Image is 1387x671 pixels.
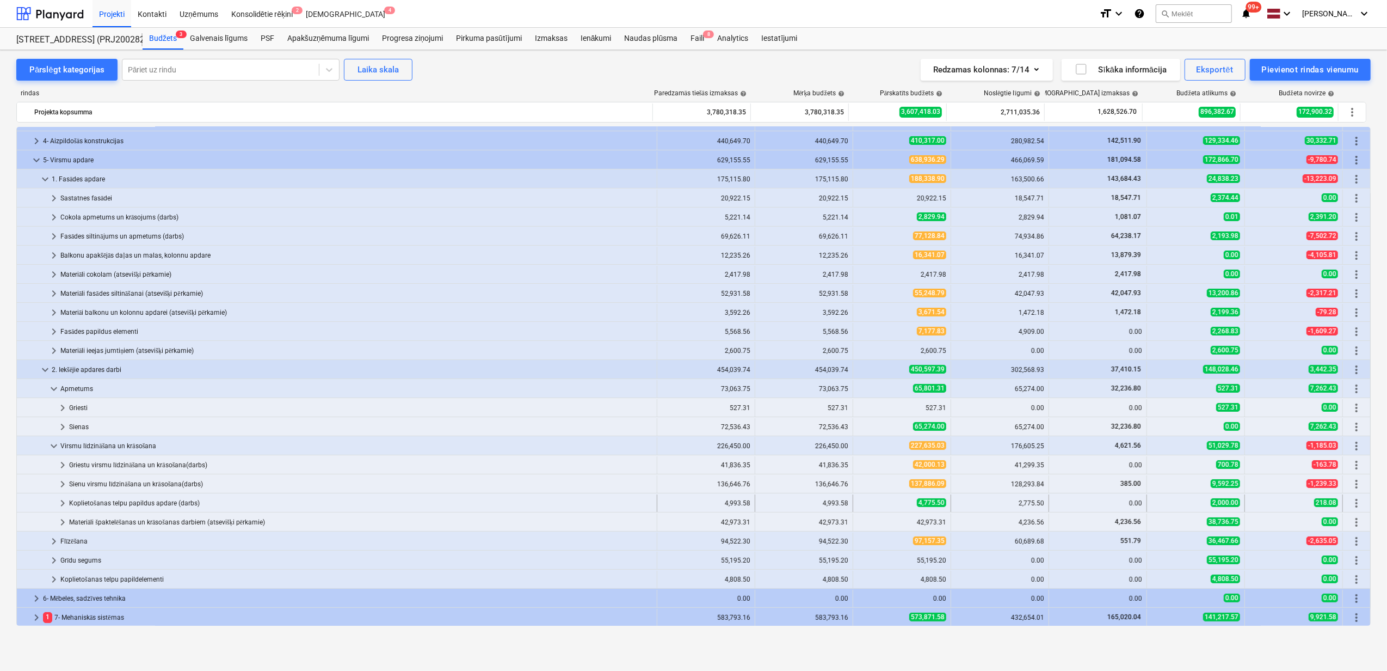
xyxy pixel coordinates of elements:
[1306,231,1338,240] span: -7,502.72
[47,325,60,338] span: keyboard_arrow_right
[1305,136,1338,145] span: 30,332.71
[29,63,104,77] div: Pārslēgt kategorijas
[1224,251,1240,259] span: 0.00
[662,252,750,259] div: 12,235.26
[52,170,652,188] div: 1. Fasādes apdare
[1112,7,1125,20] i: keyboard_arrow_down
[1110,385,1142,392] span: 32,236.80
[956,328,1044,335] div: 4,909.00
[60,437,652,455] div: Virsmu līdzināšana un krāsošana
[1316,308,1338,316] span: -79.28
[56,516,69,529] span: keyboard_arrow_right
[1203,365,1240,374] span: 148,028.46
[1114,213,1142,221] span: 1,081.07
[1062,59,1180,81] button: Sīkāka informācija
[703,30,714,38] span: 8
[34,103,648,121] div: Projekta kopsumma
[760,271,848,278] div: 2,417.98
[47,306,60,319] span: keyboard_arrow_right
[909,441,946,450] span: 227,635.03
[760,480,848,488] div: 136,646.76
[1350,344,1363,357] span: Vairāk darbību
[56,478,69,491] span: keyboard_arrow_right
[449,28,528,50] div: Pirkuma pasūtījumi
[760,233,848,240] div: 69,626.11
[1350,268,1363,281] span: Vairāk darbību
[1297,107,1334,117] span: 172,900.32
[738,90,747,97] span: help
[1262,63,1359,77] div: Pievienot rindas vienumu
[1203,136,1240,145] span: 129,334.46
[984,89,1040,97] div: Noslēgtie līgumi
[760,328,848,335] div: 5,568.56
[684,28,711,50] a: Faili8
[1302,9,1357,18] span: [PERSON_NAME][GEOGRAPHIC_DATA]
[47,573,60,586] span: keyboard_arrow_right
[956,366,1044,374] div: 302,568.93
[1322,193,1338,202] span: 0.00
[1280,7,1293,20] i: keyboard_arrow_down
[917,498,946,507] span: 4,775.50
[39,363,52,376] span: keyboard_arrow_down
[956,518,1044,526] div: 4,236.56
[618,28,685,50] a: Naudas plūsma
[47,535,60,548] span: keyboard_arrow_right
[662,480,750,488] div: 136,646.76
[47,192,60,205] span: keyboard_arrow_right
[662,271,750,278] div: 2,417.98
[909,136,946,145] span: 410,317.00
[1309,212,1338,221] span: 2,391.20
[662,156,750,164] div: 629,155.55
[43,132,652,150] div: 4- Aizpildošās konstrukcijas
[909,174,946,183] span: 188,338.90
[913,422,946,431] span: 65,274.00
[662,233,750,240] div: 69,626.11
[662,499,750,507] div: 4,993.58
[69,456,652,474] div: Griestu virsmu līdzināšana un krāsošana(darbs)
[69,399,652,417] div: Griesti
[528,28,574,50] a: Izmaksas
[1350,478,1363,491] span: Vairāk darbību
[1350,363,1363,376] span: Vairāk darbību
[1211,346,1240,355] span: 2,600.75
[1350,554,1363,567] span: Vairāk darbību
[913,384,946,393] span: 65,801.31
[909,479,946,488] span: 137,886.09
[760,213,848,221] div: 5,221.14
[956,175,1044,183] div: 163,500.66
[711,28,755,50] div: Analytics
[384,7,395,14] span: 4
[60,228,652,245] div: Fasādes siltinājums un apmetums (darbs)
[1177,89,1236,97] div: Budžeta atlikums
[60,209,652,226] div: Cokola apmetums un krāsojums (darbs)
[1322,517,1338,526] span: 0.00
[1350,306,1363,319] span: Vairāk darbību
[1211,193,1240,202] span: 2,374.44
[662,309,750,316] div: 3,592.26
[1053,404,1142,412] div: 0.00
[956,233,1044,240] div: 74,934.86
[183,28,254,50] div: Galvenais līgums
[1350,497,1363,510] span: Vairāk darbību
[1350,287,1363,300] span: Vairāk darbību
[60,247,652,264] div: Balkonu apakšējās daļas un malas, kolonnu apdare
[30,611,43,624] span: keyboard_arrow_right
[899,107,942,117] span: 3,607,418.03
[1224,212,1240,221] span: 0.01
[1075,63,1167,77] div: Sīkāka informācija
[956,385,1044,393] div: 65,274.00
[1306,441,1338,450] span: -1,185.03
[1216,403,1240,412] span: 527.31
[956,194,1044,202] div: 18,547.71
[69,418,652,436] div: Sienas
[956,347,1044,355] div: 0.00
[47,249,60,262] span: keyboard_arrow_right
[254,28,281,50] div: PSF
[1203,155,1240,164] span: 172,866.70
[1114,518,1142,526] span: 4,236.56
[1346,106,1359,119] span: Vairāk darbību
[1246,2,1262,13] span: 99+
[30,154,43,167] span: keyboard_arrow_down
[1306,251,1338,259] span: -4,105.81
[1099,7,1112,20] i: format_size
